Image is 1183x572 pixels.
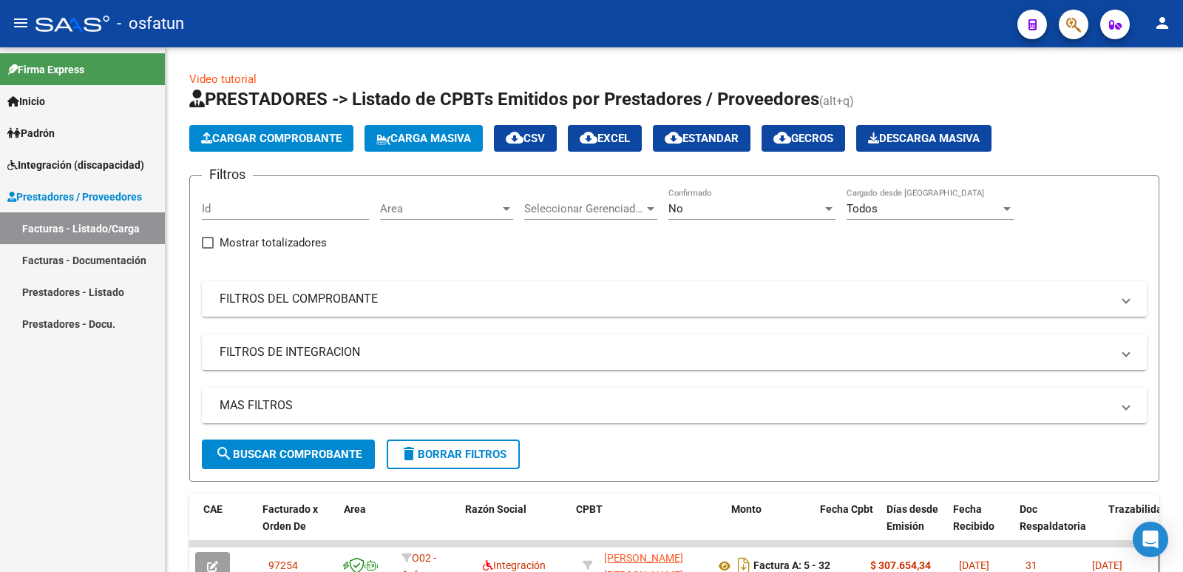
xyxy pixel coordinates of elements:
[7,125,55,141] span: Padrón
[220,234,327,252] span: Mostrar totalizadores
[953,503,994,532] span: Fecha Recibido
[668,202,683,215] span: No
[220,344,1111,360] mat-panel-title: FILTROS DE INTEGRACION
[7,157,144,173] span: Integración (discapacidad)
[506,132,545,145] span: CSV
[653,125,750,152] button: Estandar
[665,132,739,145] span: Estandar
[459,494,570,559] datatable-header-cell: Razón Social
[257,494,338,559] datatable-header-cell: Facturado x Orden De
[1020,503,1086,532] span: Doc Respaldatoria
[338,494,438,559] datatable-header-cell: Area
[268,559,298,571] span: 97254
[365,125,483,152] button: Carga Masiva
[820,503,873,515] span: Fecha Cpbt
[262,503,318,532] span: Facturado x Orden De
[189,89,819,110] span: PRESTADORES -> Listado de CPBTs Emitidos por Prestadores / Proveedores
[387,440,520,469] button: Borrar Filtros
[1092,559,1122,571] span: [DATE]
[959,559,989,571] span: [DATE]
[814,494,881,559] datatable-header-cell: Fecha Cpbt
[576,503,603,515] span: CPBT
[881,494,947,559] datatable-header-cell: Días desde Emisión
[753,560,830,572] strong: Factura A: 5 - 32
[344,503,366,515] span: Area
[12,14,30,32] mat-icon: menu
[762,125,845,152] button: Gecros
[506,129,523,147] mat-icon: cloud_download
[868,132,980,145] span: Descarga Masiva
[7,61,84,78] span: Firma Express
[400,445,418,462] mat-icon: delete
[947,494,1014,559] datatable-header-cell: Fecha Recibido
[202,388,1147,423] mat-expansion-panel-header: MAS FILTROS
[847,202,878,215] span: Todos
[202,334,1147,370] mat-expansion-panel-header: FILTROS DE INTEGRACION
[220,291,1111,307] mat-panel-title: FILTROS DEL COMPROBANTE
[483,559,546,571] span: Integración
[725,494,814,559] datatable-header-cell: Monto
[568,125,642,152] button: EXCEL
[580,132,630,145] span: EXCEL
[819,94,854,108] span: (alt+q)
[376,132,471,145] span: Carga Masiva
[202,164,253,185] h3: Filtros
[856,125,992,152] app-download-masive: Descarga masiva de comprobantes (adjuntos)
[494,125,557,152] button: CSV
[380,202,500,215] span: Area
[201,132,342,145] span: Cargar Comprobante
[1133,522,1168,557] div: Open Intercom Messenger
[400,448,506,461] span: Borrar Filtros
[524,202,644,215] span: Seleccionar Gerenciador
[203,503,223,515] span: CAE
[773,129,791,147] mat-icon: cloud_download
[1153,14,1171,32] mat-icon: person
[665,129,682,147] mat-icon: cloud_download
[1026,559,1037,571] span: 31
[215,448,362,461] span: Buscar Comprobante
[580,129,597,147] mat-icon: cloud_download
[570,494,725,559] datatable-header-cell: CPBT
[887,503,938,532] span: Días desde Emisión
[220,397,1111,414] mat-panel-title: MAS FILTROS
[117,7,184,40] span: - osfatun
[189,73,257,86] a: Video tutorial
[870,559,931,571] strong: $ 307.654,34
[731,503,762,515] span: Monto
[1108,503,1168,515] span: Trazabilidad
[189,125,353,152] button: Cargar Comprobante
[7,189,142,205] span: Prestadores / Proveedores
[215,445,233,462] mat-icon: search
[7,93,45,110] span: Inicio
[202,440,375,469] button: Buscar Comprobante
[197,494,257,559] datatable-header-cell: CAE
[1014,494,1102,559] datatable-header-cell: Doc Respaldatoria
[465,503,526,515] span: Razón Social
[773,132,833,145] span: Gecros
[856,125,992,152] button: Descarga Masiva
[202,281,1147,317] mat-expansion-panel-header: FILTROS DEL COMPROBANTE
